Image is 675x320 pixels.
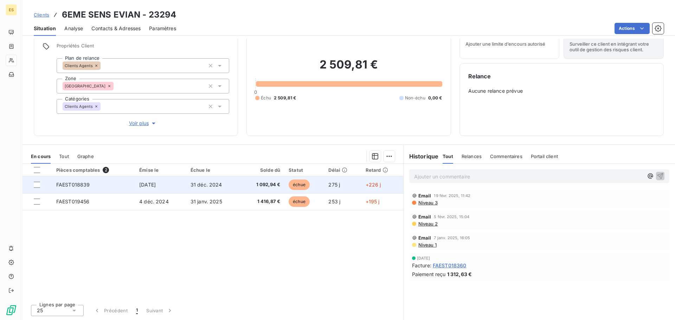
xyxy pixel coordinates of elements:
[56,198,90,204] span: FAEST019456
[132,303,142,318] button: 1
[462,154,482,159] span: Relances
[142,303,178,318] button: Suivant
[417,256,430,260] span: [DATE]
[56,167,131,173] div: Pièces comptables
[57,43,229,53] span: Propriétés Client
[101,103,106,110] input: Ajouter une valeur
[404,152,439,161] h6: Historique
[366,198,380,204] span: +195 j
[31,154,51,159] span: En cours
[65,104,93,109] span: Clients Agents
[443,154,453,159] span: Tout
[261,95,271,101] span: Échu
[434,194,470,198] span: 19 févr. 2025, 11:42
[103,167,109,173] span: 2
[468,87,655,94] span: Aucune relance prévue
[412,262,431,269] span: Facture :
[366,167,399,173] div: Retard
[191,198,222,204] span: 31 janv. 2025
[428,95,442,101] span: 0,00 €
[418,235,431,241] span: Email
[139,167,182,173] div: Émise le
[274,95,296,101] span: 2 509,81 €
[139,182,156,188] span: [DATE]
[245,167,280,173] div: Solde dû
[366,182,381,188] span: +226 j
[6,305,17,316] img: Logo LeanPay
[531,154,558,159] span: Portail client
[64,25,83,32] span: Analyse
[139,198,169,204] span: 4 déc. 2024
[328,182,340,188] span: 275 j
[468,72,655,80] h6: Relance
[91,25,141,32] span: Contacts & Adresses
[56,182,90,188] span: FAEST018839
[57,119,229,127] button: Voir plus
[65,64,93,68] span: Clients Agents
[77,154,94,159] span: Graphe
[136,307,138,314] span: 1
[418,200,438,205] span: Niveau 3
[129,120,157,127] span: Voir plus
[289,167,320,173] div: Statut
[37,307,43,314] span: 25
[191,182,222,188] span: 31 déc. 2024
[89,303,132,318] button: Précédent
[34,25,56,32] span: Situation
[405,95,425,101] span: Non-échu
[651,296,668,313] iframe: Intercom live chat
[328,167,357,173] div: Délai
[418,221,438,227] span: Niveau 2
[615,23,650,34] button: Actions
[34,11,49,18] a: Clients
[412,270,446,278] span: Paiement reçu
[6,4,17,15] div: ES
[245,181,280,188] span: 1 092,94 €
[255,58,442,79] h2: 2 509,81 €
[34,12,49,18] span: Clients
[570,41,658,52] span: Surveiller ce client en intégrant votre outil de gestion des risques client.
[418,242,437,248] span: Niveau 1
[101,63,106,69] input: Ajouter une valeur
[245,198,280,205] span: 1 416,87 €
[434,215,469,219] span: 5 févr. 2025, 15:04
[434,236,470,240] span: 7 janv. 2025, 16:05
[447,270,472,278] span: 1 312,63 €
[289,196,310,207] span: échue
[59,154,69,159] span: Tout
[490,154,522,159] span: Commentaires
[65,84,106,88] span: [GEOGRAPHIC_DATA]
[254,89,257,95] span: 0
[433,262,467,269] span: FAEST018360
[328,198,340,204] span: 253 j
[149,25,176,32] span: Paramètres
[191,167,236,173] div: Échue le
[114,83,119,89] input: Ajouter une valeur
[289,179,310,190] span: échue
[418,193,431,198] span: Email
[62,8,176,21] h3: 6EME SENS EVIAN - 23294
[418,214,431,220] span: Email
[465,41,545,47] span: Ajouter une limite d’encours autorisé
